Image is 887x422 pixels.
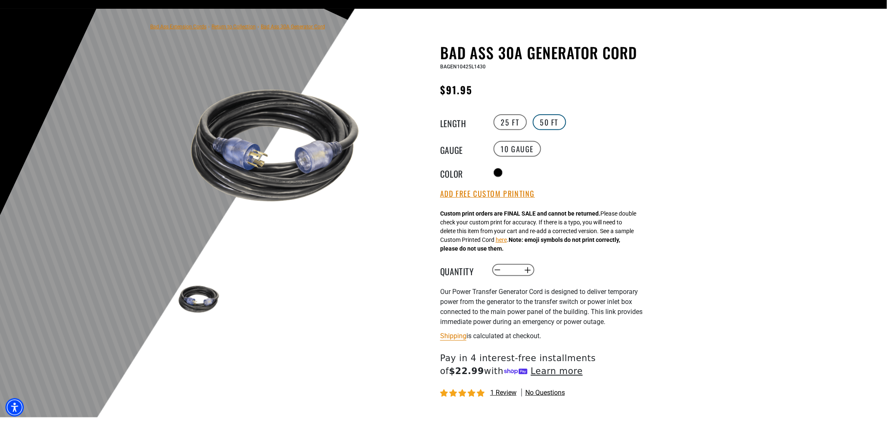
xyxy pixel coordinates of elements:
legend: Length [440,117,482,128]
span: › [208,24,210,30]
label: 10 GAUGE [494,141,542,157]
span: BAGEN10425L1430 [440,64,486,70]
span: $91.95 [440,82,472,97]
p: Our Power Transfer Generator Cord is designed to deliver temporary power from the generator to th... [440,287,645,327]
img: black [175,45,376,247]
a: Shipping [440,332,466,340]
label: 50 FT [533,114,566,130]
strong: Custom print orders are FINAL SALE and cannot be returned. [440,210,600,217]
span: 5.00 stars [440,389,486,397]
button: Add Free Custom Printing [440,189,535,198]
a: Return to Collection [212,24,256,30]
img: black [175,275,223,324]
div: Please double check your custom print for accuracy. If there is a typo, you will need to delete t... [440,209,636,253]
span: No questions [525,388,565,397]
span: 1 review [490,389,517,397]
span: › [257,24,259,30]
strong: Note: emoji symbols do not print correctly, please do not use them. [440,236,620,252]
span: Bad Ass 30A Generator Cord [261,24,325,30]
legend: Color [440,167,482,178]
a: Bad Ass Extension Cords [150,24,207,30]
label: Quantity [440,265,482,276]
legend: Gauge [440,143,482,154]
div: Accessibility Menu [5,398,24,417]
div: is calculated at checkout. [440,330,645,342]
h1: Bad Ass 30A Generator Cord [440,44,645,61]
label: 25 FT [494,114,527,130]
nav: breadcrumbs [150,21,325,31]
button: here [496,236,507,244]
